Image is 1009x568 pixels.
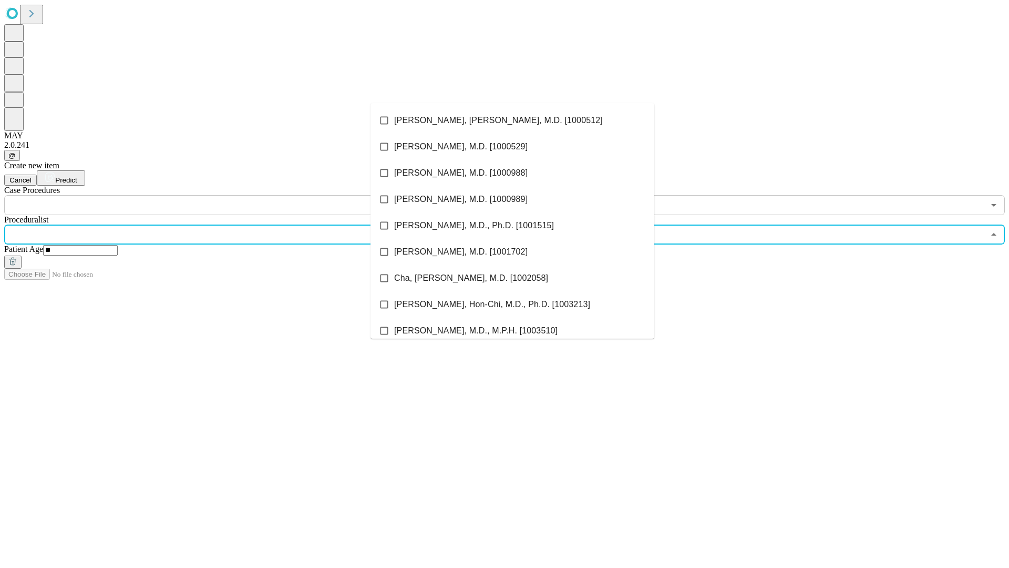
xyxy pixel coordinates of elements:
[4,245,43,253] span: Patient Age
[394,140,528,153] span: [PERSON_NAME], M.D. [1000529]
[394,219,554,232] span: [PERSON_NAME], M.D., Ph.D. [1001515]
[4,150,20,161] button: @
[4,161,59,170] span: Create new item
[394,298,590,311] span: [PERSON_NAME], Hon-Chi, M.D., Ph.D. [1003213]
[4,186,60,195] span: Scheduled Procedure
[4,140,1005,150] div: 2.0.241
[37,170,85,186] button: Predict
[9,176,32,184] span: Cancel
[986,227,1001,242] button: Close
[394,324,558,337] span: [PERSON_NAME], M.D., M.P.H. [1003510]
[394,193,528,206] span: [PERSON_NAME], M.D. [1000989]
[394,272,548,285] span: Cha, [PERSON_NAME], M.D. [1002058]
[986,198,1001,212] button: Open
[8,151,16,159] span: @
[394,114,603,127] span: [PERSON_NAME], [PERSON_NAME], M.D. [1000512]
[394,246,528,258] span: [PERSON_NAME], M.D. [1001702]
[55,176,77,184] span: Predict
[4,175,37,186] button: Cancel
[394,167,528,179] span: [PERSON_NAME], M.D. [1000988]
[4,131,1005,140] div: MAY
[4,215,48,224] span: Proceduralist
